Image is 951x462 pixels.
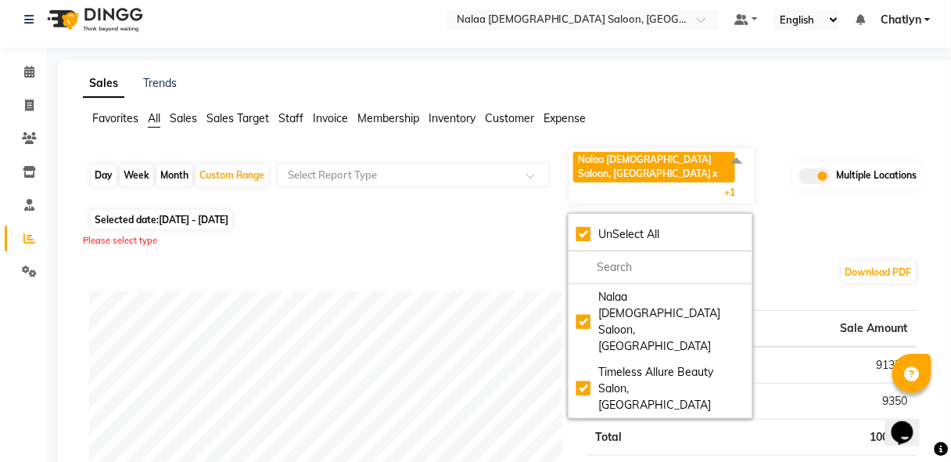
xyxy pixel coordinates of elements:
div: Timeless Allure Beauty Salon, [GEOGRAPHIC_DATA] [576,364,745,413]
span: Membership [357,111,419,125]
div: Day [91,164,117,186]
span: Customer [485,111,534,125]
div: UnSelect All [576,226,745,243]
th: Sale Amount [708,310,917,347]
span: Sales [170,111,197,125]
iframe: chat widget [885,399,935,446]
div: Custom Range [196,164,268,186]
a: x [711,168,718,179]
span: Selected date: [91,210,232,229]
div: Please select type [83,234,930,247]
td: Total [586,419,708,455]
span: +1 [725,186,748,198]
input: multiselect-search [576,259,745,276]
span: [DATE] - [DATE] [159,214,228,226]
span: Nalaa [DEMOGRAPHIC_DATA] Saloon, [GEOGRAPHIC_DATA] [578,153,712,179]
button: Download PDF [842,262,916,283]
td: 91375 [708,347,917,384]
a: Trends [143,76,177,90]
span: Favorites [92,111,138,125]
span: Staff [278,111,303,125]
div: Week [120,164,153,186]
div: Month [156,164,192,186]
span: Chatlyn [881,12,921,28]
span: Sales Target [206,111,269,125]
td: 100725 [708,419,917,455]
span: All [148,111,160,125]
div: Nalaa [DEMOGRAPHIC_DATA] Saloon, [GEOGRAPHIC_DATA] [576,289,745,355]
a: Sales [83,70,124,98]
td: 9350 [708,383,917,419]
span: Invoice [313,111,348,125]
span: Expense [544,111,586,125]
span: Inventory [429,111,475,125]
span: Multiple Locations [837,168,917,184]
